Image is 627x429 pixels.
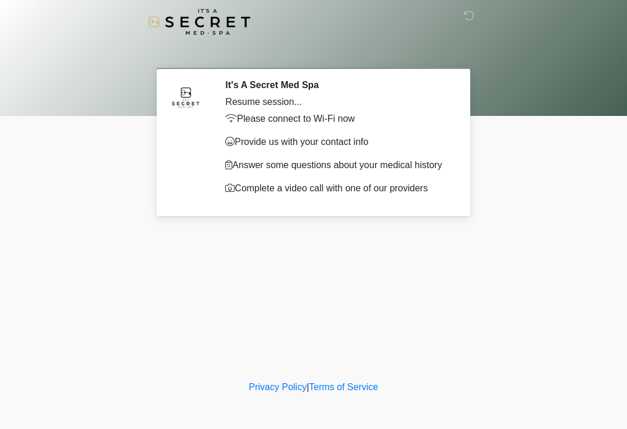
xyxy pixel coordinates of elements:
[225,181,450,195] p: Complete a video call with one of our providers
[225,95,450,109] div: Resume session...
[309,382,378,392] a: Terms of Service
[151,42,476,63] h1: ‎ ‎
[225,158,450,172] p: Answer some questions about your medical history
[225,112,450,126] p: Please connect to Wi-Fi now
[249,382,307,392] a: Privacy Policy
[168,79,203,114] img: Agent Avatar
[225,135,450,149] p: Provide us with your contact info
[225,79,450,90] h2: It's A Secret Med Spa
[307,382,309,392] a: |
[148,9,250,35] img: It's A Secret Med Spa Logo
